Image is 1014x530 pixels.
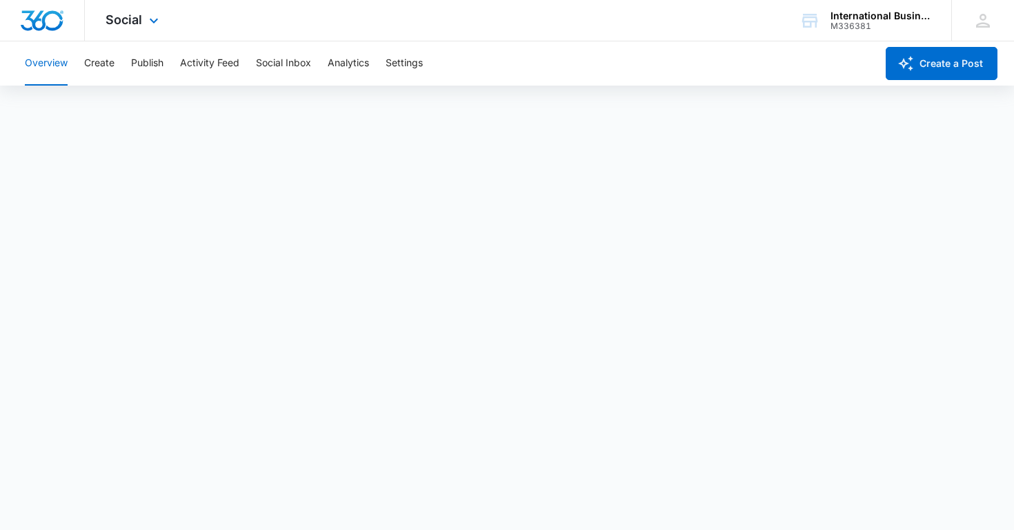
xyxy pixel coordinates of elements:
button: Create [84,41,115,86]
button: Settings [386,41,423,86]
div: account id [831,21,931,31]
span: Social [106,12,142,27]
button: Analytics [328,41,369,86]
button: Activity Feed [180,41,239,86]
button: Overview [25,41,68,86]
button: Social Inbox [256,41,311,86]
button: Publish [131,41,163,86]
div: account name [831,10,931,21]
button: Create a Post [886,47,997,80]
